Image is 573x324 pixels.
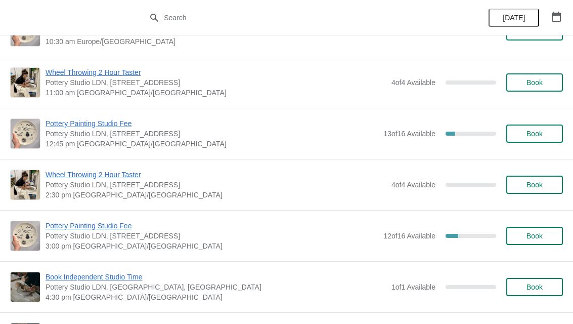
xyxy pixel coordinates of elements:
img: Book Independent Studio Time | Pottery Studio LDN, London, UK | 4:30 pm Europe/London [11,272,40,301]
span: Book [526,283,543,291]
img: Wheel Throwing 2 Hour Taster | Pottery Studio LDN, Unit 1.3, Building A4, 10 Monro Way, London, S... [11,170,40,199]
span: Book [526,130,543,138]
span: Pottery Painting Studio Fee [46,221,378,231]
span: 1 of 1 Available [391,283,435,291]
span: 4 of 4 Available [391,181,435,189]
span: [DATE] [503,14,525,22]
span: 4:30 pm [GEOGRAPHIC_DATA]/[GEOGRAPHIC_DATA] [46,292,386,302]
span: 12 of 16 Available [383,232,435,240]
span: Wheel Throwing 2 Hour Taster [46,170,386,180]
button: Book [506,227,563,245]
span: 2:30 pm [GEOGRAPHIC_DATA]/[GEOGRAPHIC_DATA] [46,190,386,200]
span: Pottery Studio LDN, [STREET_ADDRESS] [46,180,386,190]
img: Pottery Painting Studio Fee | Pottery Studio LDN, Unit 1.3, Building A4, 10 Monro Way, London, SE... [11,221,40,251]
span: 3:00 pm [GEOGRAPHIC_DATA]/[GEOGRAPHIC_DATA] [46,241,378,251]
button: [DATE] [489,9,539,27]
span: Pottery Studio LDN, [STREET_ADDRESS] [46,129,378,139]
span: 13 of 16 Available [383,130,435,138]
input: Search [163,9,430,27]
img: Pottery Painting Studio Fee | Pottery Studio LDN, Unit 1.3, Building A4, 10 Monro Way, London, SE... [11,119,40,148]
button: Book [506,125,563,143]
span: Pottery Studio LDN, [GEOGRAPHIC_DATA], [GEOGRAPHIC_DATA] [46,282,386,292]
span: Book [526,181,543,189]
span: 11:00 am [GEOGRAPHIC_DATA]/[GEOGRAPHIC_DATA] [46,88,386,98]
span: Pottery Studio LDN, [STREET_ADDRESS] [46,231,378,241]
button: Book [506,278,563,296]
span: Book [526,78,543,87]
span: 10:30 am Europe/[GEOGRAPHIC_DATA] [46,36,378,47]
span: 12:45 pm [GEOGRAPHIC_DATA]/[GEOGRAPHIC_DATA] [46,139,378,149]
span: Pottery Painting Studio Fee [46,118,378,129]
span: 4 of 4 Available [391,78,435,87]
img: Wheel Throwing 2 Hour Taster | Pottery Studio LDN, Unit 1.3, Building A4, 10 Monro Way, London, S... [11,68,40,97]
span: Wheel Throwing 2 Hour Taster [46,67,386,77]
button: Book [506,176,563,194]
button: Book [506,73,563,92]
span: Pottery Studio LDN, [STREET_ADDRESS] [46,77,386,88]
span: Book [526,232,543,240]
span: Book Independent Studio Time [46,272,386,282]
